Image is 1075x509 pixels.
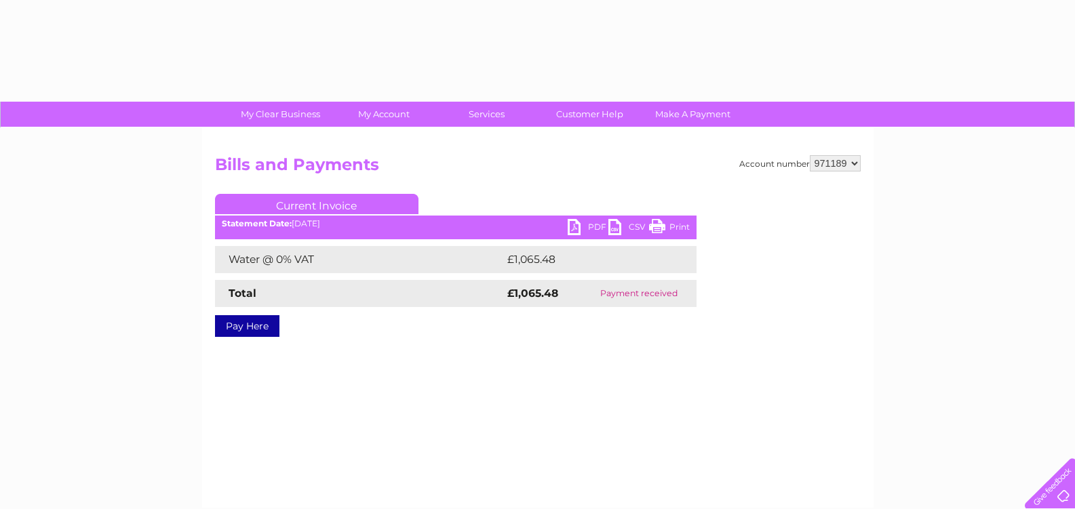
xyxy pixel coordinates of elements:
a: Print [649,219,690,239]
a: CSV [608,219,649,239]
a: My Clear Business [224,102,336,127]
a: PDF [568,219,608,239]
h2: Bills and Payments [215,155,861,181]
strong: £1,065.48 [507,287,558,300]
div: Account number [739,155,861,171]
a: Current Invoice [215,194,418,214]
td: Water @ 0% VAT [215,246,504,273]
a: Customer Help [534,102,646,127]
td: £1,065.48 [504,246,676,273]
a: Make A Payment [637,102,749,127]
a: Services [431,102,543,127]
td: Payment received [582,280,697,307]
strong: Total [229,287,256,300]
div: [DATE] [215,219,697,228]
b: Statement Date: [222,218,292,228]
a: Pay Here [215,315,279,337]
a: My Account [328,102,439,127]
